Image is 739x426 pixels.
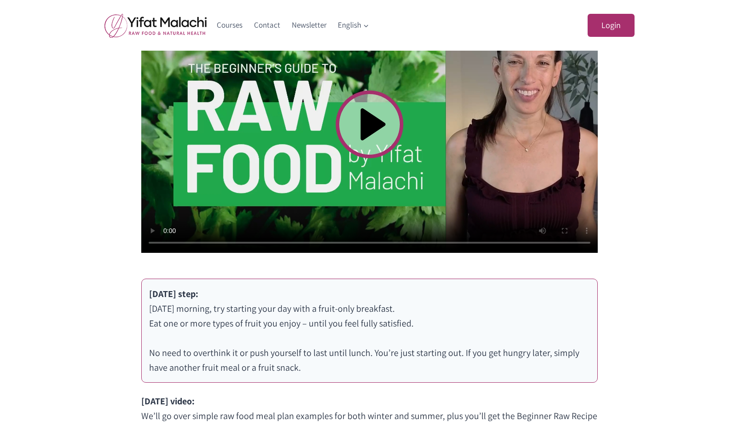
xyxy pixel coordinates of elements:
a: Courses [211,14,248,36]
a: Contact [248,14,286,36]
img: yifat_logo41_en.png [104,13,207,38]
button: Child menu of English [332,14,375,36]
a: Login [588,14,635,37]
nav: Primary [211,14,375,36]
strong: [DATE] video: [141,395,195,407]
p: [DATE] morning, try starting your day with a fruit-only breakfast. Eat one or more types of fruit... [149,286,590,375]
a: Newsletter [286,14,332,36]
strong: [DATE] step: [149,288,198,300]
